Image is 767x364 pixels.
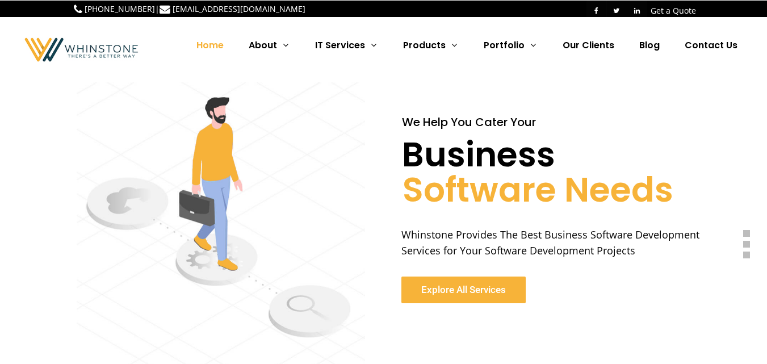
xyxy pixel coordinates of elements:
span: Blog [639,39,660,52]
a: Get a Quote [651,5,696,16]
a: Home [185,17,235,74]
div: Whinstone Provides The Best Business Software Development Services for Your Software Development ... [401,227,703,263]
p: | [74,2,305,15]
span: Portfolio [484,39,525,52]
span: Contact Us [685,39,737,52]
a: Contact Us [673,17,749,74]
div: Explore All Services [401,277,526,303]
div: Software Needs [403,171,673,208]
span: Home [196,39,224,52]
a: Our Clients [551,17,626,74]
div: Business [402,136,555,173]
a: Blog [628,17,671,74]
a: IT Services [304,17,389,74]
span: IT Services [315,39,365,52]
a: [EMAIL_ADDRESS][DOMAIN_NAME] [173,3,305,14]
a: About [237,17,301,74]
div: We Help You Cater Your [402,114,536,131]
a: Products [392,17,470,74]
span: About [249,39,277,52]
a: Portfolio [472,17,549,74]
span: Our Clients [563,39,614,52]
span: Products [403,39,446,52]
a: [PHONE_NUMBER] [85,3,155,14]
